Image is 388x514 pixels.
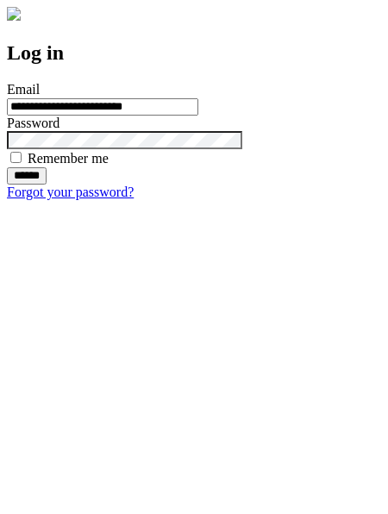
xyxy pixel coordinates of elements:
[28,151,109,166] label: Remember me
[7,185,134,199] a: Forgot your password?
[7,41,381,65] h2: Log in
[7,82,40,97] label: Email
[7,7,21,21] img: logo-4e3dc11c47720685a147b03b5a06dd966a58ff35d612b21f08c02c0306f2b779.png
[7,116,59,130] label: Password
